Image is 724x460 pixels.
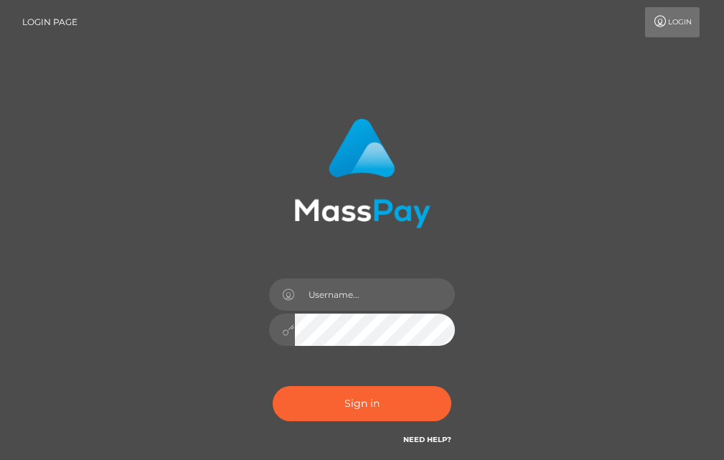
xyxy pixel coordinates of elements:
[645,7,700,37] a: Login
[273,386,452,421] button: Sign in
[295,278,456,311] input: Username...
[403,435,451,444] a: Need Help?
[22,7,77,37] a: Login Page
[294,118,431,228] img: MassPay Login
